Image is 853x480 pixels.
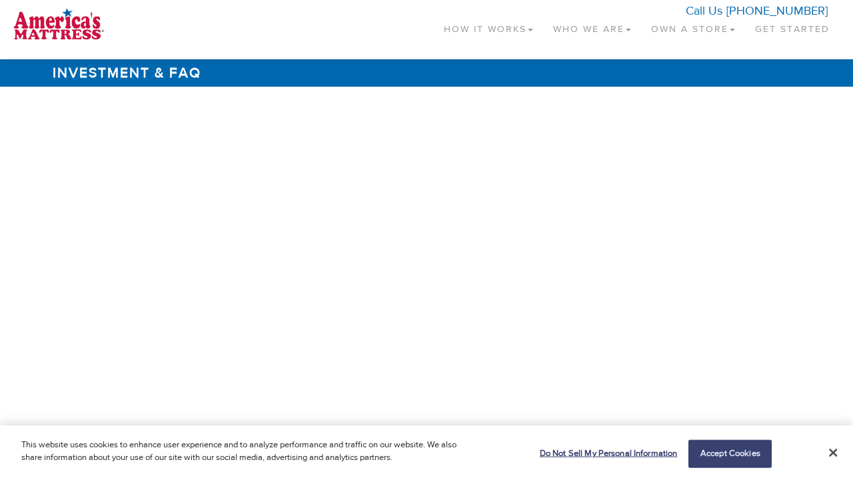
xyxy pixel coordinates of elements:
[688,440,772,468] button: Accept Cookies
[47,59,806,87] h1: Investment & FAQ
[829,447,837,459] button: Close
[641,7,745,46] a: Own a Store
[745,7,840,46] a: Get Started
[543,7,641,46] a: Who We Are
[21,439,469,465] p: This website uses cookies to enhance user experience and to analyze performance and traffic on ou...
[686,3,722,19] span: Call Us
[434,7,543,46] a: How It Works
[726,3,828,19] a: [PHONE_NUMBER]
[533,441,678,467] button: Do Not Sell My Personal Information
[13,7,104,40] img: logo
